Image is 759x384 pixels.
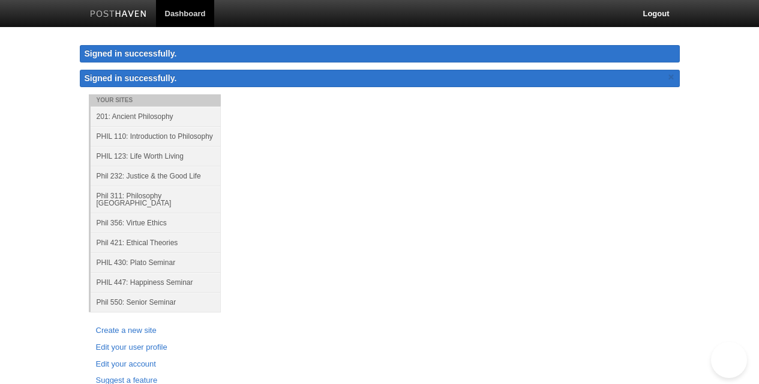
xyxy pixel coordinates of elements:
a: × [666,70,677,85]
a: PHIL 123: Life Worth Living [91,146,221,166]
a: Phil 421: Ethical Theories [91,233,221,252]
a: Edit your user profile [96,341,214,354]
a: Edit your account [96,358,214,371]
a: PHIL 447: Happiness Seminar [91,272,221,292]
a: 201: Ancient Philosophy [91,106,221,126]
a: PHIL 430: Plato Seminar [91,252,221,272]
a: PHIL 110: Introduction to Philosophy [91,126,221,146]
div: Signed in successfully. [80,45,680,62]
li: Your Sites [89,94,221,106]
a: Create a new site [96,325,214,337]
a: Phil 232: Justice & the Good Life [91,166,221,186]
a: Phil 550: Senior Seminar [91,292,221,312]
iframe: Help Scout Beacon - Open [711,342,747,378]
span: Signed in successfully. [85,73,177,83]
img: Posthaven-bar [90,10,147,19]
a: Phil 356: Virtue Ethics [91,213,221,233]
a: Phil 311: Philosophy [GEOGRAPHIC_DATA] [91,186,221,213]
